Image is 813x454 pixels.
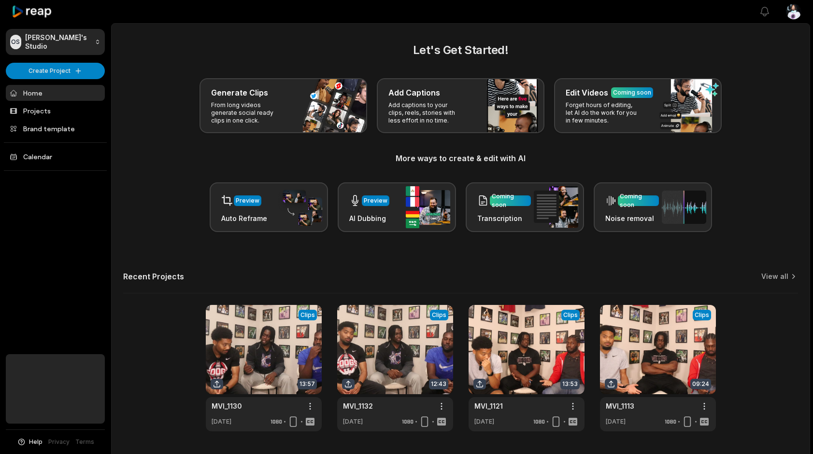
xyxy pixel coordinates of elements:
[662,191,706,224] img: noise_removal.png
[761,272,788,281] a: View all
[29,438,43,446] span: Help
[221,213,267,223] h3: Auto Reframe
[613,88,651,97] div: Coming soon
[6,85,105,101] a: Home
[606,401,634,411] a: MVI_1113
[6,121,105,137] a: Brand template
[6,103,105,119] a: Projects
[388,87,440,98] h3: Add Captions
[278,189,322,226] img: auto_reframe.png
[364,196,387,205] div: Preview
[492,192,529,209] div: Coming soon
[10,35,21,49] div: OS
[211,87,268,98] h3: Generate Clips
[620,192,657,209] div: Coming soon
[566,87,608,98] h3: Edit Videos
[211,101,286,124] p: From long videos generate social ready clips in one click.
[236,196,259,205] div: Preview
[6,63,105,79] button: Create Project
[605,213,659,223] h3: Noise removal
[75,438,94,446] a: Terms
[534,186,578,228] img: transcription.png
[212,401,242,411] a: MVI_1130
[48,438,70,446] a: Privacy
[477,213,531,223] h3: Transcription
[566,101,641,124] p: Forget hours of editing, let AI do the work for you in few minutes.
[123,41,798,59] h2: Let's Get Started!
[343,401,373,411] a: MVI_1132
[25,33,91,51] p: [PERSON_NAME]'s Studio
[388,101,463,124] p: Add captions to your clips, reels, stories with less effort in no time.
[474,401,503,411] a: MVI_1121
[123,272,184,281] h2: Recent Projects
[406,186,450,228] img: ai_dubbing.png
[349,213,389,223] h3: AI Dubbing
[17,438,43,446] button: Help
[123,152,798,164] h3: More ways to create & edit with AI
[6,149,105,165] a: Calendar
